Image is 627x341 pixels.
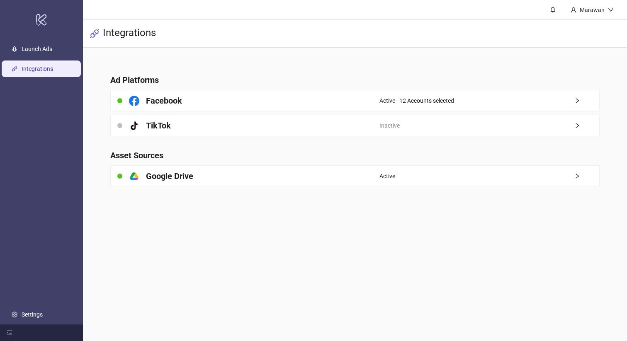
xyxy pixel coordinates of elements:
[146,120,171,131] h4: TikTok
[110,74,599,86] h4: Ad Platforms
[22,65,53,72] a: Integrations
[103,27,156,41] h3: Integrations
[110,90,599,111] a: FacebookActive - 12 Accounts selectedright
[574,123,599,128] span: right
[110,165,599,187] a: Google DriveActiveright
[379,121,400,130] span: Inactive
[574,98,599,104] span: right
[110,115,599,136] a: TikTokInactiveright
[7,330,12,336] span: menu-fold
[90,29,100,39] span: api
[22,46,52,52] a: Launch Ads
[574,173,599,179] span: right
[379,96,454,105] span: Active - 12 Accounts selected
[110,150,599,161] h4: Asset Sources
[576,5,608,15] div: Marawan
[146,170,193,182] h4: Google Drive
[571,7,576,13] span: user
[146,95,182,106] h4: Facebook
[379,172,395,181] span: Active
[550,7,556,12] span: bell
[22,311,43,318] a: Settings
[608,7,614,13] span: down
